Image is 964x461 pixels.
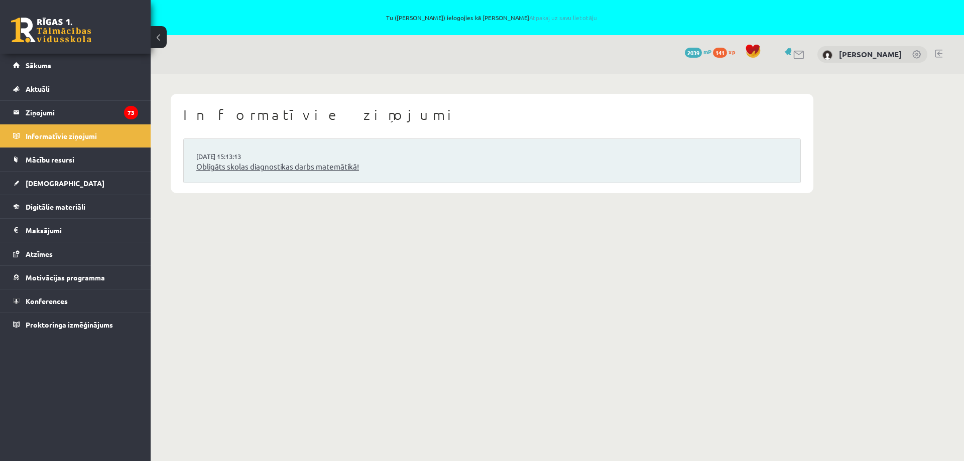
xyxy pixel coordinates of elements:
a: Mācību resursi [13,148,138,171]
a: Ziņojumi73 [13,101,138,124]
span: 141 [713,48,727,58]
a: Rīgas 1. Tālmācības vidusskola [11,18,91,43]
a: Proktoringa izmēģinājums [13,313,138,336]
img: Tīna Elizabete Klipa [822,50,832,60]
a: Sākums [13,54,138,77]
legend: Maksājumi [26,219,138,242]
a: 2039 mP [685,48,711,56]
span: Konferences [26,296,68,305]
span: mP [703,48,711,56]
span: Motivācijas programma [26,273,105,282]
legend: Ziņojumi [26,101,138,124]
a: Atzīmes [13,242,138,265]
span: Digitālie materiāli [26,202,85,211]
span: Atzīmes [26,249,53,258]
a: [DEMOGRAPHIC_DATA] [13,172,138,195]
span: xp [729,48,735,56]
a: Konferences [13,289,138,313]
legend: Informatīvie ziņojumi [26,124,138,147]
a: Informatīvie ziņojumi [13,124,138,147]
i: 73 [124,106,138,119]
span: Proktoringa izmēģinājums [26,320,113,329]
a: Obligāts skolas diagnostikas darbs matemātikā! [196,161,788,173]
span: Aktuāli [26,84,50,93]
h1: Informatīvie ziņojumi [183,106,801,123]
a: Aktuāli [13,77,138,100]
span: 2039 [685,48,702,58]
a: 141 xp [713,48,740,56]
a: Motivācijas programma [13,266,138,289]
a: Atpakaļ uz savu lietotāju [529,14,597,22]
span: Mācību resursi [26,155,74,164]
a: Digitālie materiāli [13,195,138,218]
span: Sākums [26,61,51,70]
a: [PERSON_NAME] [839,49,902,59]
a: Maksājumi [13,219,138,242]
a: [DATE] 15:13:13 [196,151,272,162]
span: [DEMOGRAPHIC_DATA] [26,179,104,188]
span: Tu ([PERSON_NAME]) ielogojies kā [PERSON_NAME] [115,15,868,21]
